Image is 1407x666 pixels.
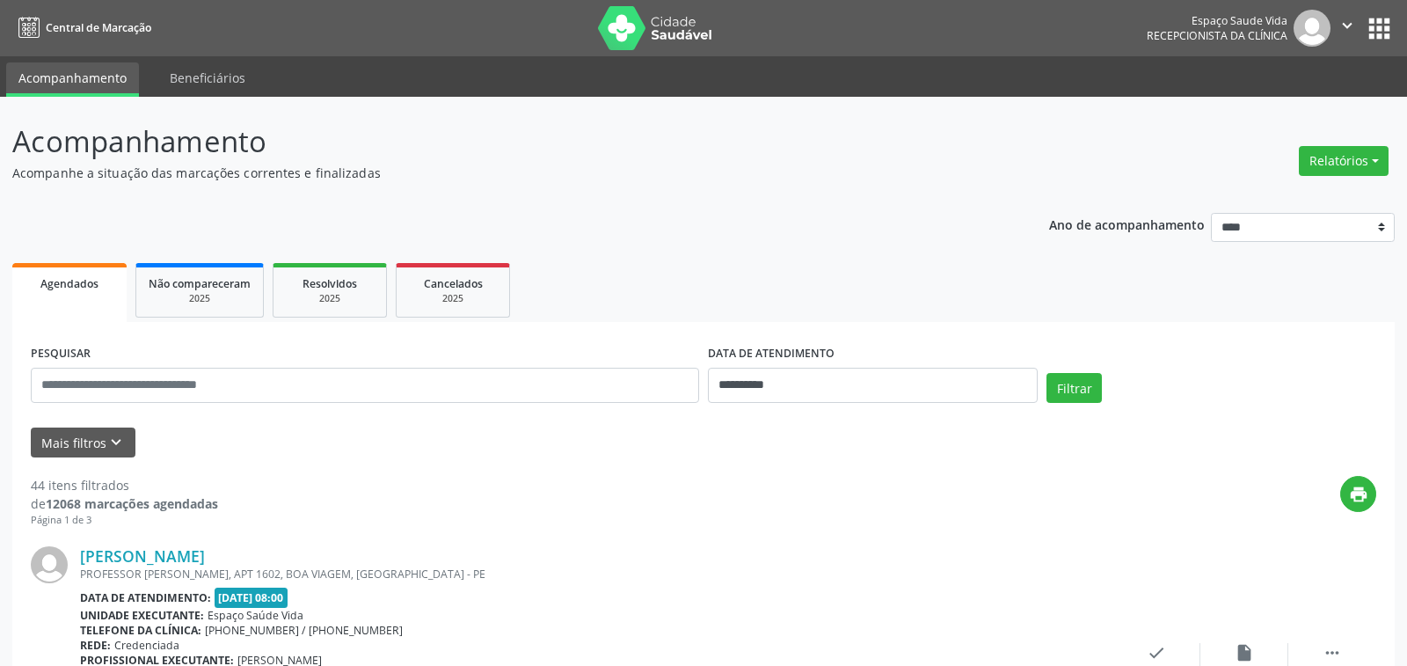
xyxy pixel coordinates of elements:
i: insert_drive_file [1235,643,1254,662]
button:  [1330,10,1364,47]
span: Espaço Saúde Vida [208,608,303,623]
div: Espaço Saude Vida [1147,13,1287,28]
img: img [1294,10,1330,47]
button: print [1340,476,1376,512]
span: [PHONE_NUMBER] / [PHONE_NUMBER] [205,623,403,638]
label: PESQUISAR [31,340,91,368]
span: Agendados [40,276,98,291]
span: Recepcionista da clínica [1147,28,1287,43]
div: 2025 [286,292,374,305]
i: check [1147,643,1166,662]
i:  [1338,16,1357,35]
i:  [1323,643,1342,662]
i: print [1349,485,1368,504]
span: [DATE] 08:00 [215,588,288,608]
b: Data de atendimento: [80,590,211,605]
b: Unidade executante: [80,608,204,623]
i: keyboard_arrow_down [106,433,126,452]
strong: 12068 marcações agendadas [46,495,218,512]
a: Beneficiários [157,62,258,93]
span: Resolvidos [303,276,357,291]
span: Cancelados [424,276,483,291]
span: Não compareceram [149,276,251,291]
b: Telefone da clínica: [80,623,201,638]
button: apps [1364,13,1395,44]
span: Central de Marcação [46,20,151,35]
p: Acompanhamento [12,120,980,164]
p: Acompanhe a situação das marcações correntes e finalizadas [12,164,980,182]
b: Rede: [80,638,111,653]
div: de [31,494,218,513]
button: Mais filtroskeyboard_arrow_down [31,428,135,458]
div: PROFESSOR [PERSON_NAME], APT 1602, BOA VIAGEM, [GEOGRAPHIC_DATA] - PE [80,567,1112,582]
div: 2025 [409,292,497,305]
p: Ano de acompanhamento [1049,213,1205,235]
span: Credenciada [114,638,179,653]
a: Central de Marcação [12,13,151,42]
div: 44 itens filtrados [31,476,218,494]
a: Acompanhamento [6,62,139,97]
div: Página 1 de 3 [31,513,218,528]
div: 2025 [149,292,251,305]
button: Relatórios [1299,146,1389,176]
button: Filtrar [1046,373,1102,403]
img: img [31,546,68,583]
a: [PERSON_NAME] [80,546,205,566]
label: DATA DE ATENDIMENTO [708,340,835,368]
